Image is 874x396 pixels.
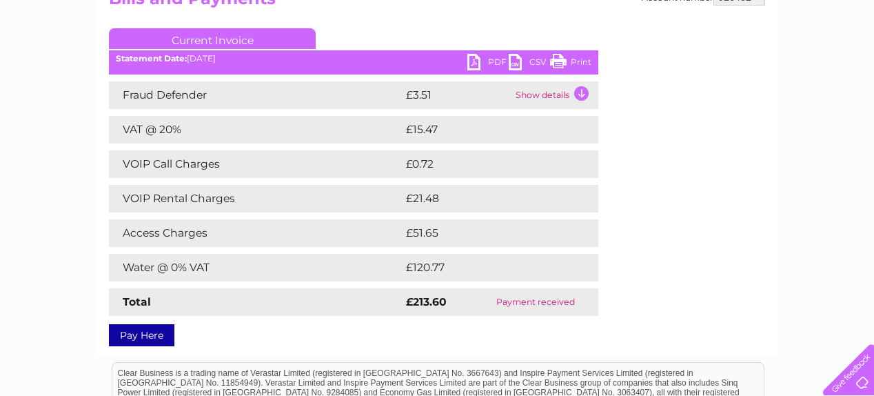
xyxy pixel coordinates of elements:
td: Show details [512,81,598,109]
a: Water [631,59,658,69]
a: Blog [754,59,774,69]
a: CSV [509,54,550,74]
div: [DATE] [109,54,598,63]
td: £21.48 [403,185,569,212]
td: Water @ 0% VAT [109,254,403,281]
td: £3.51 [403,81,512,109]
td: Payment received [473,288,598,316]
div: Clear Business is a trading name of Verastar Limited (registered in [GEOGRAPHIC_DATA] No. 3667643... [112,8,764,67]
a: Print [550,54,591,74]
a: PDF [467,54,509,74]
td: £120.77 [403,254,573,281]
a: 0333 014 3131 [614,7,709,24]
img: logo.png [30,36,101,78]
a: Energy [666,59,696,69]
td: VOIP Rental Charges [109,185,403,212]
a: Log out [829,59,861,69]
strong: Total [123,295,151,308]
a: Pay Here [109,324,174,346]
a: Contact [782,59,816,69]
td: £0.72 [403,150,566,178]
td: Access Charges [109,219,403,247]
td: VAT @ 20% [109,116,403,143]
td: £51.65 [403,219,569,247]
a: Telecoms [704,59,746,69]
td: £15.47 [403,116,569,143]
td: Fraud Defender [109,81,403,109]
a: Current Invoice [109,28,316,49]
td: VOIP Call Charges [109,150,403,178]
strong: £213.60 [406,295,447,308]
b: Statement Date: [116,53,187,63]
